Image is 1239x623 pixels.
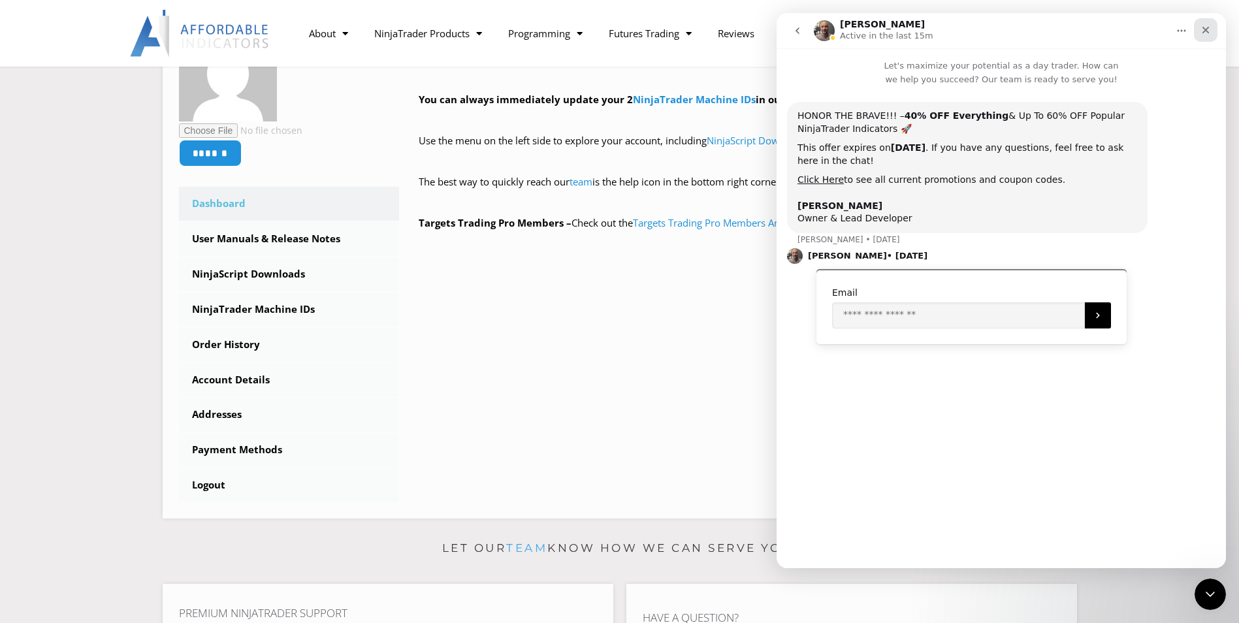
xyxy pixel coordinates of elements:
[296,18,912,48] nav: Menu
[179,187,400,502] nav: Account pages
[419,216,571,229] strong: Targets Trading Pro Members –
[179,24,277,121] img: bf22ddee31996f7613b0114ebfc69c429dc0a2200e1a19ea835a7016b51e1fa8
[179,363,400,397] a: Account Details
[1195,579,1226,610] iframe: Intercom live chat
[495,18,596,48] a: Programming
[179,257,400,291] a: NinjaScript Downloads
[179,187,400,221] a: Dashboard
[596,18,705,48] a: Futures Trading
[506,541,547,554] a: team
[179,398,400,432] a: Addresses
[633,93,756,106] a: NinjaTrader Machine IDs
[179,293,400,327] a: NinjaTrader Machine IDs
[179,468,400,502] a: Logout
[419,29,1061,232] div: Hey ! Welcome to the Members Area. Thank you for being a valuable customer!
[570,175,592,188] a: team
[179,328,400,362] a: Order History
[419,93,882,106] strong: You can always immediately update your 2 in our licensing database.
[179,607,597,620] h4: Premium NinjaTrader Support
[419,132,1061,168] p: Use the menu on the left side to explore your account, including and .
[707,134,809,147] a: NinjaScript Downloads
[419,214,1061,232] p: Check out the for specialized content!
[296,18,361,48] a: About
[633,216,788,229] a: Targets Trading Pro Members Area
[179,433,400,467] a: Payment Methods
[179,222,400,256] a: User Manuals & Release Notes
[361,18,495,48] a: NinjaTrader Products
[705,18,767,48] a: Reviews
[777,13,1226,568] iframe: Intercom live chat
[130,10,270,57] img: LogoAI | Affordable Indicators – NinjaTrader
[163,538,1077,559] p: Let our know how we can serve you!
[419,173,1061,210] p: The best way to quickly reach our is the help icon in the bottom right corner of any website page!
